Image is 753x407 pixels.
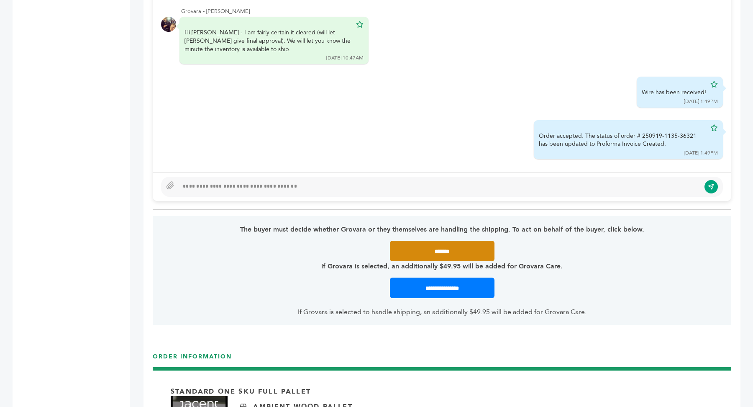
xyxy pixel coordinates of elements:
div: [DATE] 1:49PM [684,98,718,105]
div: [DATE] 1:49PM [684,149,718,157]
p: The buyer must decide whether Grovara or they themselves are handling the shipping. To act on beh... [176,224,708,234]
div: Hi [PERSON_NAME] - I am fairly certain it cleared (will let [PERSON_NAME] give final approval). W... [184,28,352,53]
div: Wire has been received! [642,88,706,97]
div: Order accepted. The status of order # 250919-1135-36321 has been updated to Proforma Invoice Crea... [539,132,706,148]
p: Standard One Sku Full Pallet [171,387,311,396]
div: If Grovara is selected to handle shipping, an additionally $49.95 will be added for Grovara Care. [298,298,587,317]
div: Grovara - [PERSON_NAME] [181,8,723,15]
h3: ORDER INFORMATION [153,353,731,367]
div: [DATE] 10:47AM [326,54,364,62]
p: If Grovara is selected, an additionally $49.95 will be added for Grovara Care. [176,261,708,271]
